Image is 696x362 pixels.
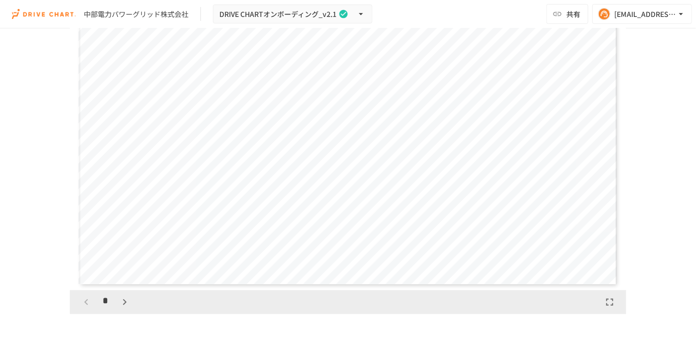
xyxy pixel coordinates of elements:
[592,4,692,24] button: [EMAIL_ADDRESS][DOMAIN_NAME]
[12,6,76,22] img: i9VDDS9JuLRLX3JIUyK59LcYp6Y9cayLPHs4hOxMB9W
[84,9,188,19] div: 中部電力パワーグリッド株式会社
[219,8,337,20] span: DRIVE CHARTオンボーディング_v2.1
[213,4,372,24] button: DRIVE CHARTオンボーディング_v2.1
[566,8,580,19] span: 共有
[614,8,676,20] div: [EMAIL_ADDRESS][DOMAIN_NAME]
[546,4,588,24] button: 共有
